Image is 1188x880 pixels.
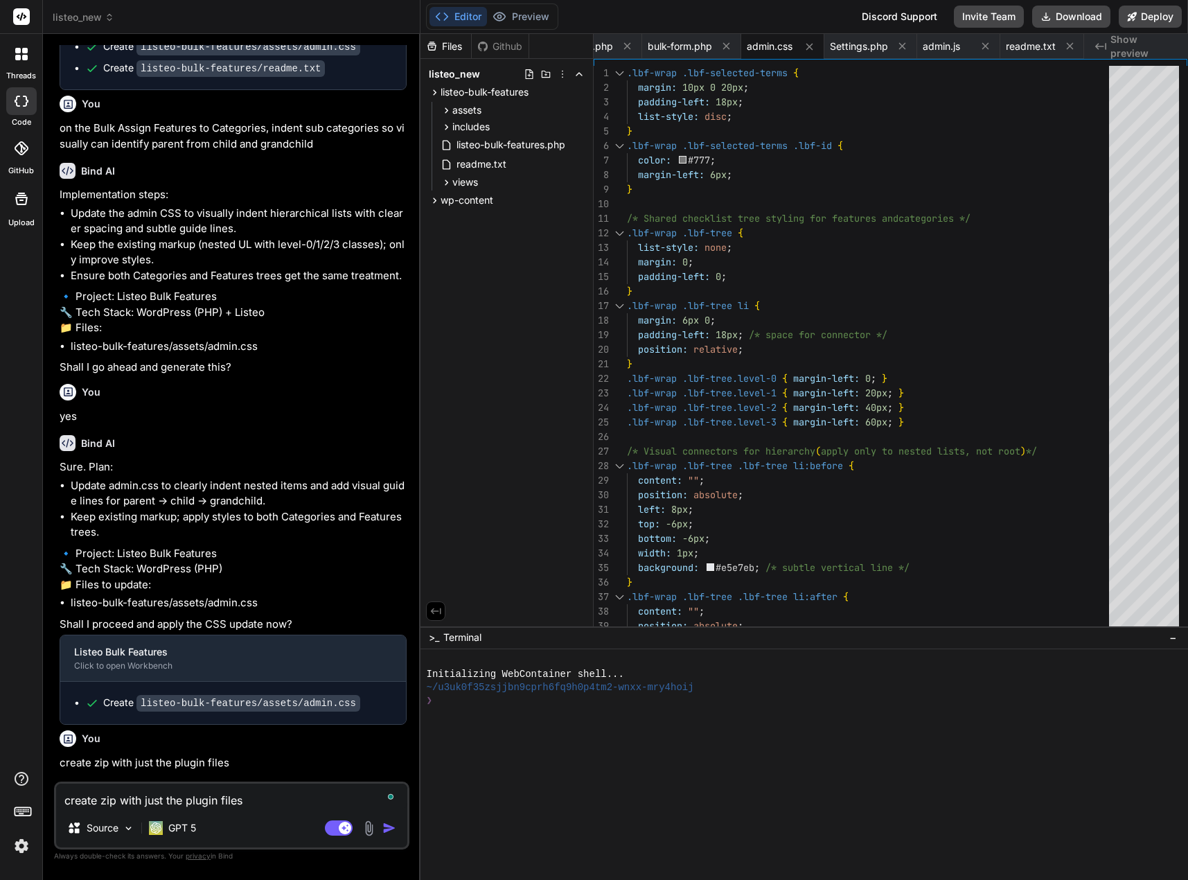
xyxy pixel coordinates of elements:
span: li [738,299,749,312]
span: 10px [682,81,704,94]
div: 33 [594,531,609,546]
span: privacy [186,852,211,860]
span: listeo-bulk-features [441,85,529,99]
span: "" [688,474,699,486]
span: { [782,401,788,414]
div: 20 [594,342,609,357]
span: .lbf-wrap [627,139,677,152]
span: 40px [865,401,887,414]
span: #e5e7eb [716,561,755,574]
span: } [898,416,904,428]
li: listeo-bulk-features/assets/admin.css [71,595,407,611]
span: } [627,125,632,137]
span: } [898,401,904,414]
span: listeo-bulk-features.php [455,137,567,153]
span: readme.txt [1006,39,1056,53]
span: padding-left: [638,270,710,283]
span: Initializing WebContainer shell... [426,668,623,681]
span: ; [693,547,699,559]
span: { [849,459,854,472]
span: Show preview [1110,33,1177,60]
span: .lbf-wrap [627,590,677,603]
span: admin.js [923,39,960,53]
div: Click to collapse the range. [610,459,628,473]
span: /* subtle vertical line */ [766,561,910,574]
span: ; [738,343,743,355]
p: 🔹 Project: Listeo Bulk Features 🔧 Tech Stack: WordPress (PHP) + Listeo 📁 Files: [60,289,407,336]
div: 8 [594,168,609,182]
span: width: [638,547,671,559]
div: 6 [594,139,609,153]
div: Click to collapse the range. [610,590,628,604]
span: ) [1020,445,1026,457]
span: { [738,227,743,239]
p: Always double-check its answers. Your in Bind [54,850,409,863]
span: views [452,175,478,189]
span: listeo_new [53,10,114,24]
span: { [782,372,788,385]
span: bottom: [638,532,677,545]
li: Update the admin CSS to visually indent hierarchical lists with clearer spacing and subtle guide ... [71,206,407,237]
button: − [1167,626,1180,649]
textarea: To enrich screen reader interactions, please activate Accessibility in Grammarly extension settings [56,784,407,809]
span: ❯ [426,694,433,707]
span: top: [638,518,660,530]
p: Shall I proceed and apply the CSS update now? [60,617,407,633]
span: .lbf-tree.level-1 [682,387,777,399]
div: Click to collapse the range. [610,66,628,80]
code: listeo-bulk-features/readme.txt [136,60,325,77]
div: 11 [594,211,609,226]
div: 10 [594,197,609,211]
span: margin: [638,314,677,326]
span: li:before [793,459,843,472]
div: 31 [594,502,609,517]
li: listeo-bulk-features/assets/admin.css [71,339,407,355]
img: icon [382,821,396,835]
span: padding-left: [638,96,710,108]
span: .lbf-tree.level-0 [682,372,777,385]
label: code [12,116,31,128]
div: 22 [594,371,609,386]
span: 0 [865,372,871,385]
span: .lbf-wrap [627,416,677,428]
div: Create [103,696,360,710]
span: absolute [693,619,738,632]
div: Github [472,39,529,53]
img: Pick Models [123,822,134,834]
div: 1 [594,66,609,80]
h6: Bind AI [81,437,115,450]
button: Deploy [1119,6,1182,28]
span: 6px [710,168,727,181]
span: .lbf-id [793,139,832,152]
span: Settings.php [830,39,888,53]
span: ; [688,518,693,530]
div: 16 [594,284,609,299]
label: Upload [8,217,35,229]
div: 13 [594,240,609,255]
span: { [793,67,799,79]
span: ; [871,372,876,385]
span: ; [699,605,704,617]
div: 23 [594,386,609,401]
div: 25 [594,415,609,430]
span: 6px [682,314,699,326]
h6: You [82,385,100,399]
span: { [754,299,760,312]
span: { [843,590,849,603]
span: ; [688,503,693,516]
span: 0 [682,256,688,268]
span: ; [887,416,893,428]
div: 27 [594,444,609,459]
span: .lbf-selected-terms [682,67,788,79]
span: } [627,576,632,588]
li: Keep existing markup; apply styles to both Categories and Features trees. [71,509,407,540]
div: 3 [594,95,609,109]
span: 18px [716,96,738,108]
span: ; [711,154,716,166]
div: Create [103,39,360,54]
span: .lbf-wrap [627,299,677,312]
span: >_ [429,631,439,644]
div: 18 [594,313,609,328]
span: 1px [677,547,693,559]
button: Download [1032,6,1110,28]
